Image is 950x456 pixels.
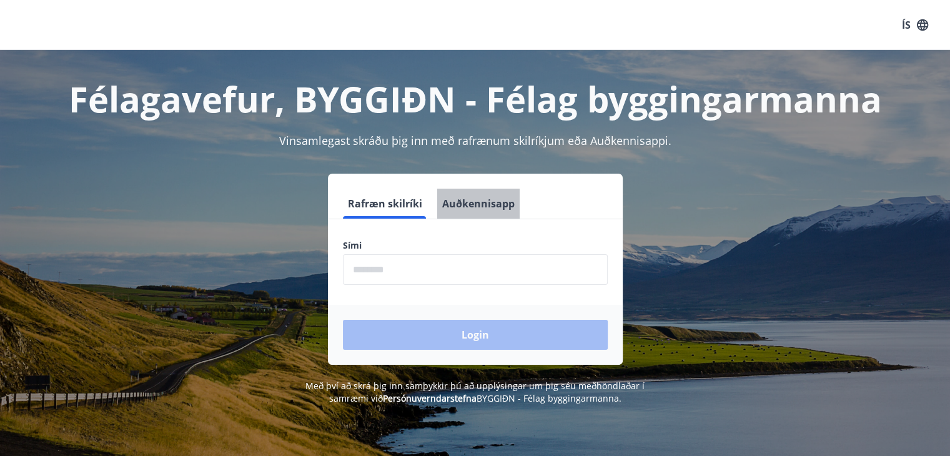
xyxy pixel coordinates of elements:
[279,133,671,148] span: Vinsamlegast skráðu þig inn með rafrænum skilríkjum eða Auðkennisappi.
[343,189,427,219] button: Rafræn skilríki
[383,392,477,404] a: Persónuverndarstefna
[895,14,935,36] button: ÍS
[437,189,520,219] button: Auðkennisapp
[305,380,645,404] span: Með því að skrá þig inn samþykkir þú að upplýsingar um þig séu meðhöndlaðar í samræmi við BYGGIÐN...
[41,75,910,122] h1: Félagavefur, BYGGIÐN - Félag byggingarmanna
[343,239,608,252] label: Sími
